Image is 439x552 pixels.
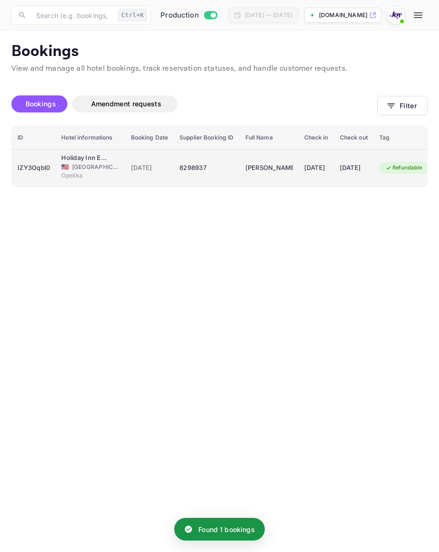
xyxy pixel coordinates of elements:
p: [DOMAIN_NAME] [319,11,367,19]
th: Hotel informations [56,126,125,150]
th: Booking Date [125,126,174,150]
span: Opelika [61,171,109,180]
button: Filter [377,96,428,115]
p: View and manage all hotel bookings, track reservation statuses, and handle customer requests. [11,63,428,75]
p: Bookings [11,42,428,61]
div: Ctrl+K [118,9,147,21]
span: Amendment requests [91,100,161,108]
span: [GEOGRAPHIC_DATA] [72,163,120,171]
th: Check in [299,126,334,150]
th: ID [12,126,56,150]
div: IZY3Oqbl0 [18,160,50,176]
span: United States of America [61,164,69,170]
th: Tag [374,126,436,150]
div: Holiday Inn Express Hotel and Suites of Opelika/Auburn, an IHG Hotel [61,153,109,163]
div: account-settings tabs [11,95,377,112]
span: Bookings [26,100,56,108]
div: Refundable [379,162,429,174]
input: Search (e.g. bookings, documentation) [30,6,114,25]
div: Lana Loyed [245,160,293,176]
div: 8298937 [179,160,234,176]
div: [DATE] [340,160,368,176]
div: [DATE] [304,160,328,176]
img: With Joy [388,8,403,23]
p: Found 1 bookings [198,524,254,534]
div: [DATE] — [DATE] [245,11,292,19]
div: Switch to Sandbox mode [157,10,221,21]
th: Full Name [240,126,299,150]
span: Production [160,10,199,21]
span: [DATE] [131,163,168,173]
th: Check out [334,126,374,150]
th: Supplier Booking ID [174,126,239,150]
